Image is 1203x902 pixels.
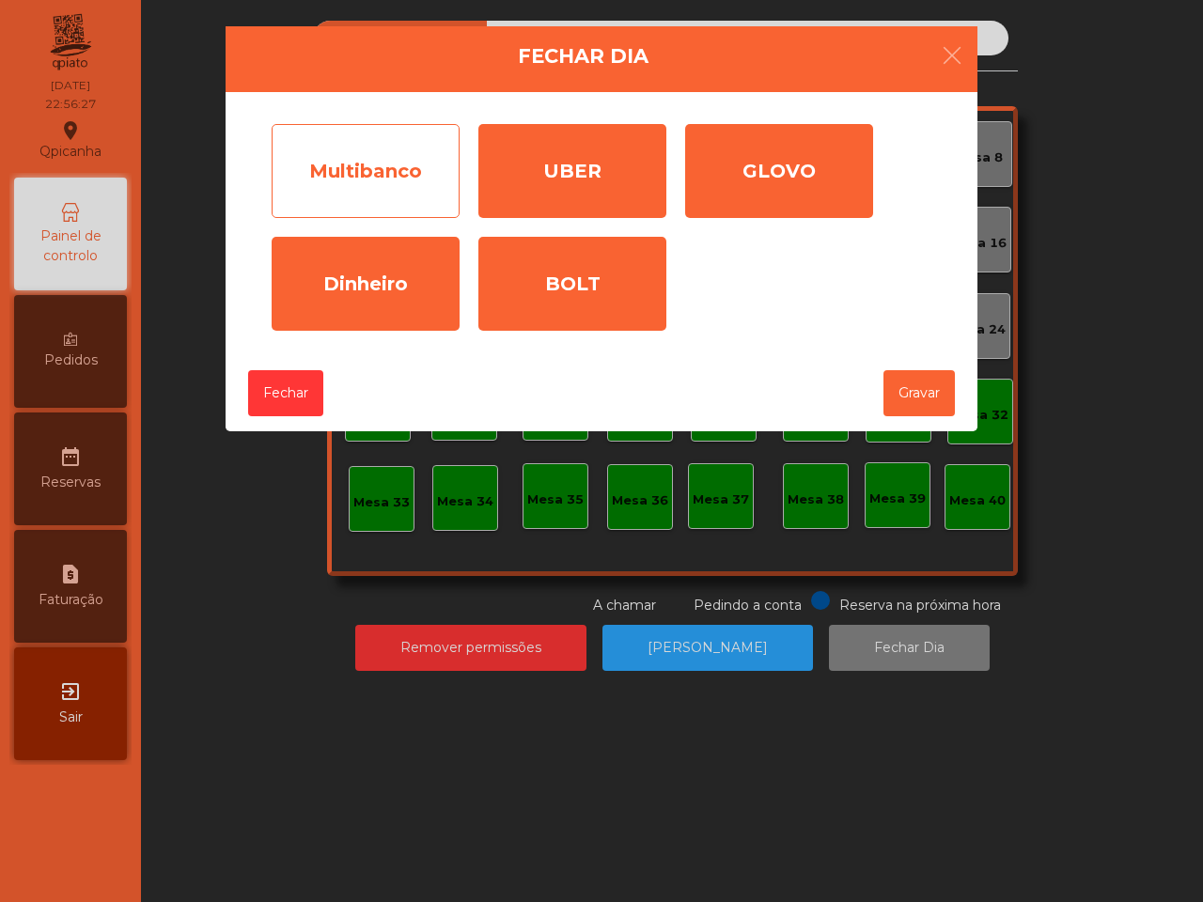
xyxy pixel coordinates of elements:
[478,237,666,331] div: BOLT
[518,42,648,70] h4: Fechar Dia
[478,124,666,218] div: UBER
[272,237,460,331] div: Dinheiro
[883,370,955,416] button: Gravar
[685,124,873,218] div: GLOVO
[272,124,460,218] div: Multibanco
[248,370,323,416] button: Fechar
